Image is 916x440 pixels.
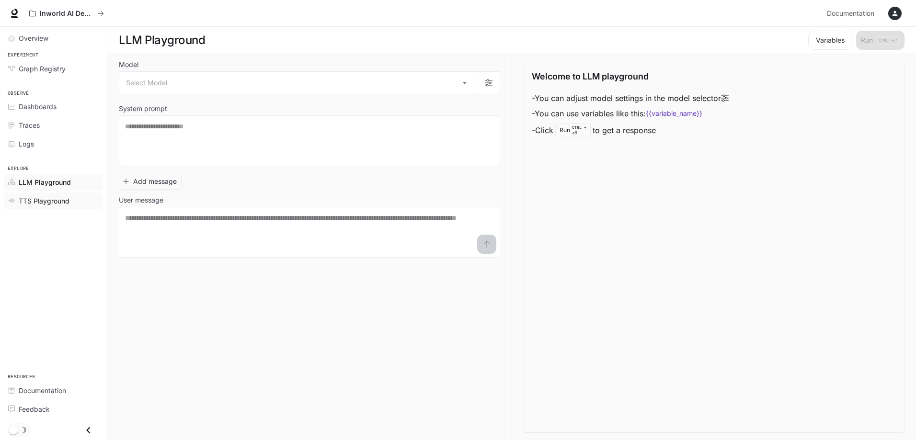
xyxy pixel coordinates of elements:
div: Run [555,123,591,137]
a: TTS Playground [4,192,103,209]
a: Traces [4,117,103,134]
div: Select Model [119,72,477,94]
span: Traces [19,120,40,130]
a: LLM Playground [4,174,103,191]
li: - Click to get a response [532,121,729,139]
span: Feedback [19,404,50,414]
p: ⏎ [572,124,586,136]
a: Feedback [4,401,103,417]
span: Dark mode toggle [9,424,18,435]
span: Graph Registry [19,64,66,74]
a: Graph Registry [4,60,103,77]
button: Add message [119,174,182,190]
span: LLM Playground [19,177,71,187]
span: TTS Playground [19,196,69,206]
span: Overview [19,33,48,43]
span: Documentation [827,8,874,20]
span: Dashboards [19,102,57,112]
p: Model [119,61,138,68]
h1: LLM Playground [119,31,205,50]
a: Logs [4,135,103,152]
button: All workspaces [25,4,108,23]
button: Close drawer [78,420,99,440]
a: Documentation [4,382,103,399]
code: {{variable_name}} [646,109,702,118]
p: CTRL + [572,124,586,130]
p: User message [119,197,163,203]
a: Overview [4,30,103,46]
p: Welcome to LLM playground [532,70,649,83]
a: Documentation [823,4,882,23]
button: Variables [808,31,852,50]
li: - You can use variables like this: [532,106,729,121]
span: Logs [19,139,34,149]
p: Inworld AI Demos [40,10,93,18]
a: Dashboards [4,98,103,115]
span: Select Model [126,78,167,88]
span: Documentation [19,385,66,395]
li: - You can adjust model settings in the model selector [532,90,729,106]
p: System prompt [119,105,167,112]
